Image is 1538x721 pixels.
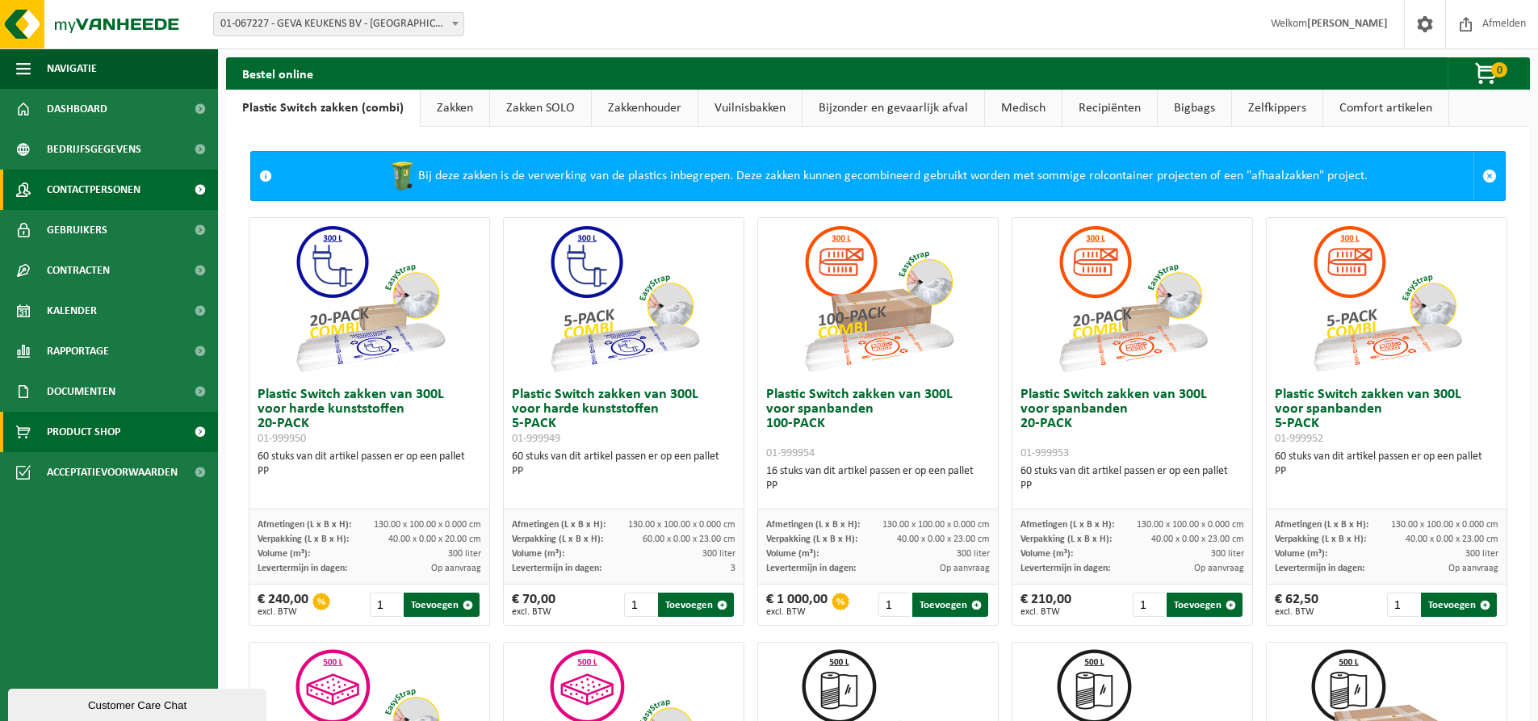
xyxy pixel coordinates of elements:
[628,520,735,530] span: 130.00 x 100.00 x 0.000 cm
[512,433,560,445] span: 01-999949
[258,388,481,446] h3: Plastic Switch zakken van 300L voor harde kunststoffen 20-PACK
[1020,520,1114,530] span: Afmetingen (L x B x H):
[1448,564,1498,573] span: Op aanvraag
[258,433,306,445] span: 01-999950
[258,534,349,544] span: Verpakking (L x B x H):
[512,388,735,446] h3: Plastic Switch zakken van 300L voor harde kunststoffen 5-PACK
[698,90,802,127] a: Vuilnisbakken
[897,534,990,544] span: 40.00 x 0.00 x 23.00 cm
[512,564,601,573] span: Levertermijn in dagen:
[431,564,481,573] span: Op aanvraag
[1465,549,1498,559] span: 300 liter
[1275,433,1323,445] span: 01-999952
[386,160,418,192] img: WB-0240-HPE-GN-50.png
[1167,593,1243,617] button: Toevoegen
[258,593,308,617] div: € 240,00
[643,534,735,544] span: 60.00 x 0.00 x 23.00 cm
[1387,593,1420,617] input: 1
[1275,464,1498,479] div: PP
[1062,90,1157,127] a: Recipiënten
[1052,218,1213,379] img: 01-999953
[798,218,959,379] img: 01-999954
[1473,152,1505,200] a: Sluit melding
[213,12,464,36] span: 01-067227 - GEVA KEUKENS BV - HARELBEKE
[766,464,990,493] div: 16 stuks van dit artikel passen er op een pallet
[766,479,990,493] div: PP
[1275,564,1364,573] span: Levertermijn in dagen:
[882,520,990,530] span: 130.00 x 100.00 x 0.000 cm
[766,447,815,459] span: 01-999954
[512,450,735,479] div: 60 stuks van dit artikel passen er op een pallet
[543,218,705,379] img: 01-999949
[1020,564,1110,573] span: Levertermijn in dagen:
[1421,593,1497,617] button: Toevoegen
[404,593,480,617] button: Toevoegen
[1020,549,1073,559] span: Volume (m³):
[280,152,1473,200] div: Bij deze zakken is de verwerking van de plastics inbegrepen. Deze zakken kunnen gecombineerd gebr...
[1020,388,1244,460] h3: Plastic Switch zakken van 300L voor spanbanden 20-PACK
[592,90,698,127] a: Zakkenhouder
[878,593,911,617] input: 1
[624,593,657,617] input: 1
[258,464,481,479] div: PP
[766,607,828,617] span: excl. BTW
[258,607,308,617] span: excl. BTW
[47,250,110,291] span: Contracten
[766,549,819,559] span: Volume (m³):
[258,564,347,573] span: Levertermijn in dagen:
[47,371,115,412] span: Documenten
[1448,57,1528,90] button: 0
[1194,564,1244,573] span: Op aanvraag
[226,90,420,127] a: Plastic Switch zakken (combi)
[1406,534,1498,544] span: 40.00 x 0.00 x 23.00 cm
[47,331,109,371] span: Rapportage
[47,210,107,250] span: Gebruikers
[766,564,856,573] span: Levertermijn in dagen:
[512,464,735,479] div: PP
[1323,90,1448,127] a: Comfort artikelen
[512,607,555,617] span: excl. BTW
[1020,607,1071,617] span: excl. BTW
[1275,607,1318,617] span: excl. BTW
[47,89,107,129] span: Dashboard
[766,388,990,460] h3: Plastic Switch zakken van 300L voor spanbanden 100-PACK
[731,564,735,573] span: 3
[512,593,555,617] div: € 70,00
[47,170,140,210] span: Contactpersonen
[214,13,463,36] span: 01-067227 - GEVA KEUKENS BV - HARELBEKE
[512,534,603,544] span: Verpakking (L x B x H):
[1020,464,1244,493] div: 60 stuks van dit artikel passen er op een pallet
[1020,593,1071,617] div: € 210,00
[985,90,1062,127] a: Medisch
[226,57,329,89] h2: Bestel online
[1275,520,1368,530] span: Afmetingen (L x B x H):
[1020,534,1112,544] span: Verpakking (L x B x H):
[1137,520,1244,530] span: 130.00 x 100.00 x 0.000 cm
[47,291,97,331] span: Kalender
[47,129,141,170] span: Bedrijfsgegevens
[940,564,990,573] span: Op aanvraag
[957,549,990,559] span: 300 liter
[388,534,481,544] span: 40.00 x 0.00 x 20.00 cm
[1275,534,1366,544] span: Verpakking (L x B x H):
[370,593,403,617] input: 1
[1275,593,1318,617] div: € 62,50
[258,450,481,479] div: 60 stuks van dit artikel passen er op een pallet
[1133,593,1166,617] input: 1
[1275,450,1498,479] div: 60 stuks van dit artikel passen er op een pallet
[658,593,734,617] button: Toevoegen
[47,48,97,89] span: Navigatie
[912,593,988,617] button: Toevoegen
[1275,388,1498,446] h3: Plastic Switch zakken van 300L voor spanbanden 5-PACK
[258,549,310,559] span: Volume (m³):
[766,520,860,530] span: Afmetingen (L x B x H):
[766,593,828,617] div: € 1 000,00
[766,534,857,544] span: Verpakking (L x B x H):
[803,90,984,127] a: Bijzonder en gevaarlijk afval
[1391,520,1498,530] span: 130.00 x 100.00 x 0.000 cm
[1020,479,1244,493] div: PP
[374,520,481,530] span: 130.00 x 100.00 x 0.000 cm
[448,549,481,559] span: 300 liter
[1158,90,1231,127] a: Bigbags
